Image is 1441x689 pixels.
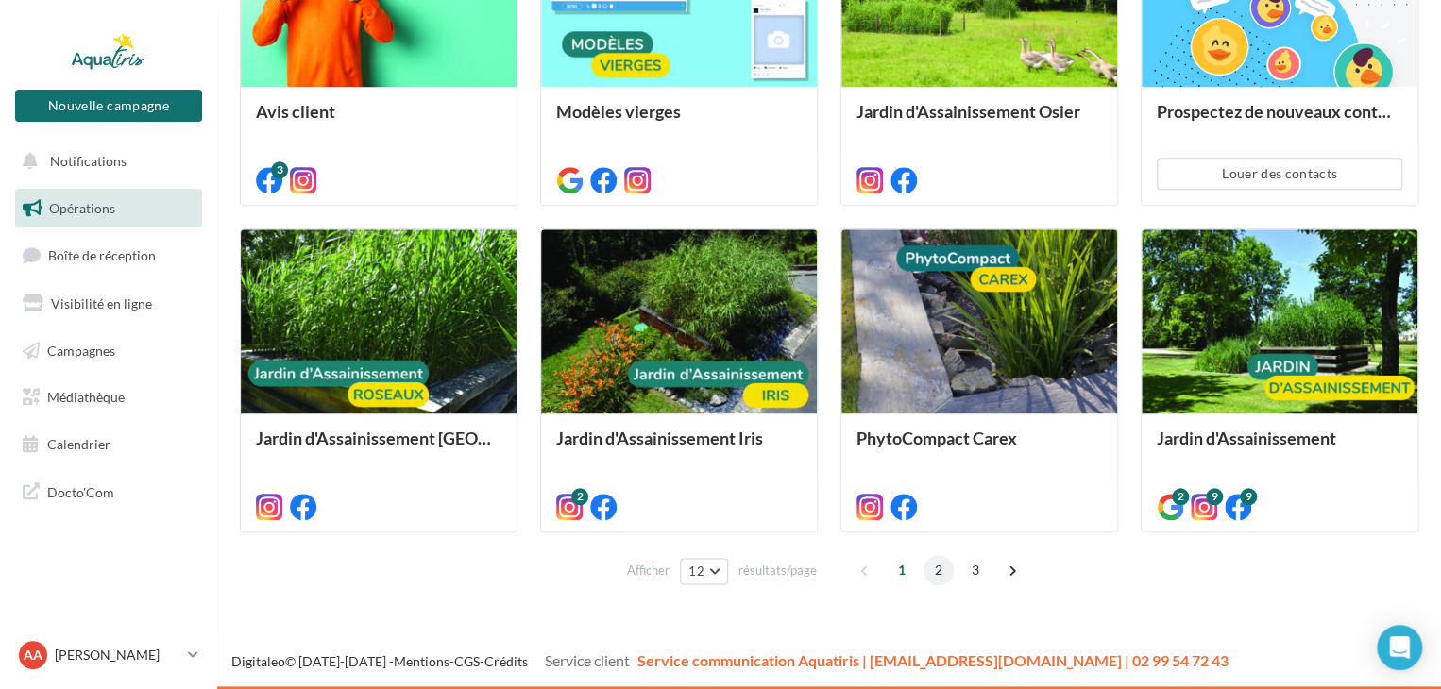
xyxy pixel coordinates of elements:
[1206,488,1223,505] div: 9
[484,653,528,669] a: Crédits
[256,429,501,466] div: Jardin d'Assainissement [GEOGRAPHIC_DATA]
[24,646,42,664] span: AA
[1157,102,1402,140] div: Prospectez de nouveaux contacts
[51,295,152,311] span: Visibilité en ligne
[256,102,501,140] div: Avis client
[11,425,206,464] a: Calendrier
[271,161,288,178] div: 3
[55,646,180,664] p: [PERSON_NAME]
[637,651,1229,669] span: Service communication Aquatiris | [EMAIL_ADDRESS][DOMAIN_NAME] | 02 99 54 72 43
[11,235,206,276] a: Boîte de réception
[11,284,206,324] a: Visibilité en ligne
[688,563,704,579] span: 12
[47,479,114,504] span: Docto'Com
[47,389,125,405] span: Médiathèque
[960,555,991,585] span: 3
[47,436,110,452] span: Calendrier
[924,555,954,585] span: 2
[1157,158,1402,190] button: Louer des contacts
[680,558,728,584] button: 12
[856,429,1102,466] div: PhytoCompact Carex
[15,637,202,673] a: AA [PERSON_NAME]
[627,562,670,580] span: Afficher
[545,651,630,669] span: Service client
[738,562,817,580] span: résultats/page
[231,653,1229,669] span: © [DATE]-[DATE] - - -
[47,342,115,358] span: Campagnes
[11,142,198,181] button: Notifications
[556,429,802,466] div: Jardin d'Assainissement Iris
[856,102,1102,140] div: Jardin d'Assainissement Osier
[231,653,285,669] a: Digitaleo
[50,153,127,169] span: Notifications
[571,488,588,505] div: 2
[1172,488,1189,505] div: 2
[48,247,156,263] span: Boîte de réception
[556,102,802,140] div: Modèles vierges
[1240,488,1257,505] div: 9
[11,472,206,512] a: Docto'Com
[11,189,206,228] a: Opérations
[454,653,480,669] a: CGS
[887,555,917,585] span: 1
[1377,625,1422,670] div: Open Intercom Messenger
[11,331,206,371] a: Campagnes
[394,653,449,669] a: Mentions
[1157,429,1402,466] div: Jardin d'Assainissement
[11,378,206,417] a: Médiathèque
[15,90,202,122] button: Nouvelle campagne
[49,200,115,216] span: Opérations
